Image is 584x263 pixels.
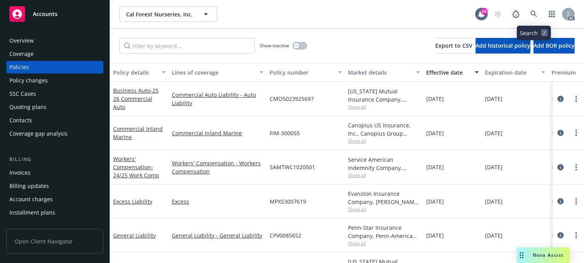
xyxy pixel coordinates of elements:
[113,232,156,239] a: General Liability
[508,6,524,22] a: Report a Bug
[9,61,29,73] div: Policies
[9,127,68,140] div: Coverage gap analysis
[9,114,32,127] div: Contacts
[348,87,420,104] div: [US_STATE] Mutual Insurance Company, [US_STATE] Mutual Insurance
[571,231,581,240] a: more
[270,95,314,103] span: CMO5023925697
[348,138,420,144] span: Show all
[6,127,103,140] a: Coverage gap analysis
[6,193,103,206] a: Account charges
[348,121,420,138] div: Canopius US Insurance, Inc., Canopius Group Limited, Amwins
[348,190,420,206] div: Evanston Insurance Company, [PERSON_NAME] Insurance, Amwins
[348,156,420,172] div: Service American Indemnity Company, Service American Indemnity Company, Method Insurance Services
[6,206,103,219] a: Installment plans
[9,180,49,192] div: Billing updates
[6,114,103,127] a: Contacts
[6,229,103,254] span: Open Client Navigator
[172,159,263,175] a: Workers' Compensation - Workers Compensation
[6,61,103,73] a: Policies
[526,6,542,22] a: Search
[172,197,263,206] a: Excess
[6,48,103,60] a: Coverage
[348,172,420,179] span: Show all
[571,197,581,206] a: more
[113,87,159,111] a: Business Auto
[6,88,103,100] a: SSC Cases
[517,247,526,263] div: Drag to move
[9,74,48,87] div: Policy changes
[6,101,103,113] a: Quoting plans
[9,34,34,47] div: Overview
[485,163,503,171] span: [DATE]
[426,231,444,240] span: [DATE]
[534,42,575,49] span: Add BOR policy
[6,166,103,179] a: Invoices
[556,163,565,172] a: circleInformation
[481,8,488,15] div: 24
[476,42,530,49] span: Add historical policy
[270,197,306,206] span: MPXS3007619
[113,155,159,179] a: Workers' Compensation
[556,197,565,206] a: circleInformation
[260,42,289,49] span: Show inactive
[6,34,103,47] a: Overview
[476,38,530,54] button: Add historical policy
[172,129,263,137] a: Commercial Inland Marine
[490,6,506,22] a: Start snowing
[9,193,53,206] div: Account charges
[423,63,482,82] button: Effective date
[426,68,470,77] div: Effective date
[435,42,472,49] span: Export to CSV
[172,231,263,240] a: General Liability - General Liability
[534,38,575,54] button: Add BOR policy
[544,6,560,22] a: Switch app
[113,68,157,77] div: Policy details
[556,128,565,138] a: circleInformation
[552,68,584,77] div: Premium
[533,252,564,258] span: Nova Assist
[571,163,581,172] a: more
[270,129,300,137] span: FIM-300055
[6,156,103,163] div: Billing
[556,231,565,240] a: circleInformation
[6,3,103,25] a: Accounts
[270,68,333,77] div: Policy number
[119,6,217,22] button: Cal Forest Nurseries, Inc.
[169,63,267,82] button: Lines of coverage
[348,224,420,240] div: Penn-Star Insurance Company, Penn-America Group, Amwins
[110,63,169,82] button: Policy details
[33,11,58,17] span: Accounts
[485,68,537,77] div: Expiration date
[113,125,163,141] a: Commercial Inland Marine
[119,38,255,54] input: Filter by keyword...
[348,68,411,77] div: Market details
[9,206,55,219] div: Installment plans
[426,95,444,103] span: [DATE]
[571,128,581,138] a: more
[9,101,47,113] div: Quoting plans
[571,94,581,104] a: more
[485,95,503,103] span: [DATE]
[9,88,36,100] div: SSC Cases
[426,129,444,137] span: [DATE]
[9,166,31,179] div: Invoices
[270,163,315,171] span: SAMTWC1020501
[485,129,503,137] span: [DATE]
[9,48,34,60] div: Coverage
[485,231,503,240] span: [DATE]
[556,94,565,104] a: circleInformation
[113,198,152,205] a: Excess Liability
[267,63,345,82] button: Policy number
[348,240,420,247] span: Show all
[426,163,444,171] span: [DATE]
[113,87,159,111] span: - 25 26 Commercial Auto
[517,247,570,263] button: Nova Assist
[485,197,503,206] span: [DATE]
[6,180,103,192] a: Billing updates
[426,197,444,206] span: [DATE]
[6,74,103,87] a: Policy changes
[270,231,301,240] span: CPV0085652
[345,63,423,82] button: Market details
[348,104,420,110] span: Show all
[172,91,263,107] a: Commercial Auto Liability - Auto Liability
